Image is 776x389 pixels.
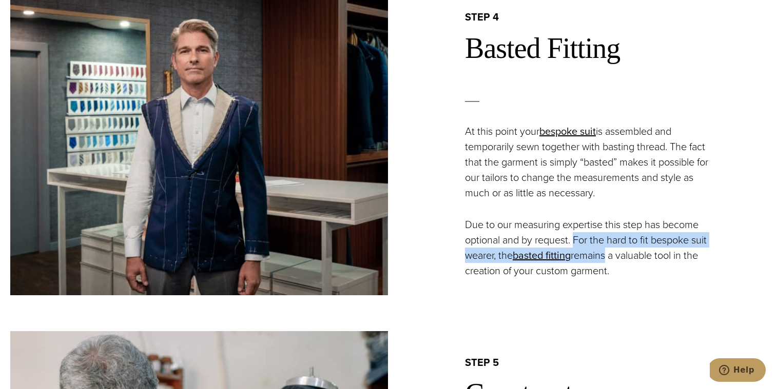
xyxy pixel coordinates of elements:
iframe: Opens a widget where you can chat to one of our agents [710,358,766,384]
h2: step 5 [465,356,766,369]
h2: step 4 [465,10,766,24]
h2: Basted Fitting [465,31,766,66]
a: bespoke suit [539,124,596,139]
p: At this point your is assembled and temporarily sewn together with basting thread. The fact that ... [465,124,720,200]
p: Due to our measuring expertise this step has become optional and by request. For the hard to fit ... [465,217,720,278]
a: basted fitting [513,248,571,263]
